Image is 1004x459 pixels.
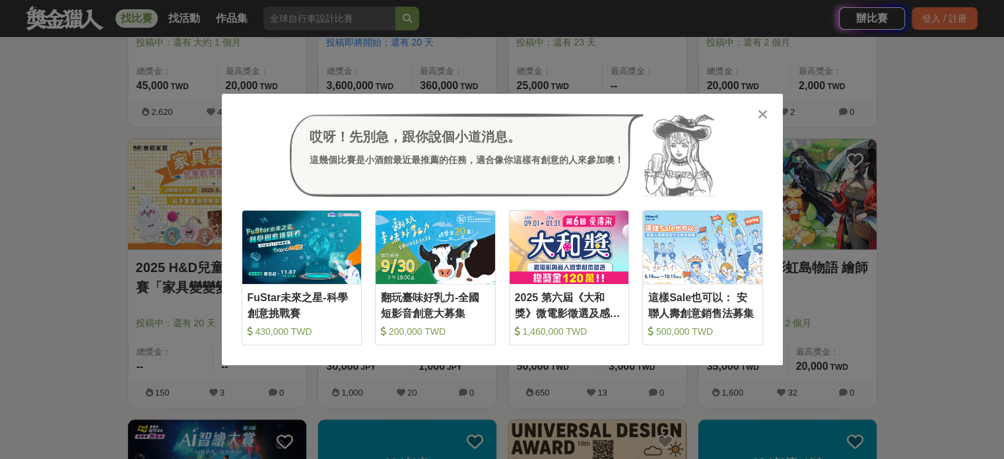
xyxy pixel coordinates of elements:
div: 1,460,000 TWD [515,325,624,338]
a: Cover Image翻玩臺味好乳力-全國短影音創意大募集 200,000 TWD [375,210,496,345]
div: 這幾個比賽是小酒館最近最推薦的任務，適合像你這樣有創意的人來參加噢！ [310,153,624,167]
img: Cover Image [242,211,362,284]
div: 這樣Sale也可以： 安聯人壽創意銷售法募集 [648,290,757,320]
img: Cover Image [376,211,495,284]
div: 翻玩臺味好乳力-全國短影音創意大募集 [381,290,490,320]
div: 哎呀！先別急，跟你說個小道消息。 [310,127,624,147]
a: Cover ImageFuStar未來之星-科學創意挑戰賽 430,000 TWD [242,210,362,345]
a: Cover Image2025 第六屆《大和獎》微電影徵選及感人實事分享 1,460,000 TWD [509,210,630,345]
img: Cover Image [510,211,629,284]
div: FuStar未來之星-科學創意挑戰賽 [248,290,356,320]
div: 430,000 TWD [248,325,356,338]
div: 2025 第六屆《大和獎》微電影徵選及感人實事分享 [515,290,624,320]
div: 500,000 TWD [648,325,757,338]
img: Avatar [644,114,715,197]
div: 200,000 TWD [381,325,490,338]
img: Cover Image [643,211,762,284]
a: Cover Image這樣Sale也可以： 安聯人壽創意銷售法募集 500,000 TWD [642,210,763,345]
